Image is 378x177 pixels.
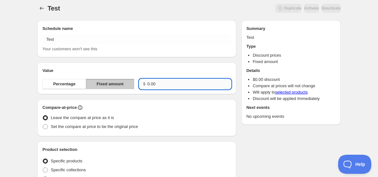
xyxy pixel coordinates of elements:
[53,81,75,87] span: Percentage
[275,90,308,95] a: selected products
[42,25,231,32] h2: Schedule name
[246,67,336,74] h2: Details
[51,167,86,172] span: Specific collections
[246,104,336,111] h2: Next events
[253,83,336,89] li: Compare at prices will not change
[37,4,46,13] button: Schedules
[48,5,60,12] span: Test
[253,59,336,65] li: Fixed amount
[253,76,336,83] li: $ 0.00 discount
[42,67,231,74] h2: Value
[253,96,336,102] li: Discount will be applied Immediately
[246,43,336,50] h2: Type
[253,52,336,59] li: Discount prices
[42,79,86,89] button: Percentage
[42,46,97,51] span: Your customers won't see this
[96,81,124,87] span: Fixed amount
[42,146,231,153] h2: Product selection
[42,104,77,111] h2: Compare-at-price
[338,155,372,174] iframe: Toggle Customer Support
[86,79,134,89] button: Fixed amount
[246,113,336,120] p: No upcoming events
[246,25,336,32] h2: Summary
[51,115,114,120] span: Leave the compare at price as it is
[143,81,145,86] span: $
[51,124,138,129] span: Set the compare at price to be the original price
[246,34,336,41] p: Test
[253,89,336,96] li: Will apply to
[51,159,82,163] span: Specific products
